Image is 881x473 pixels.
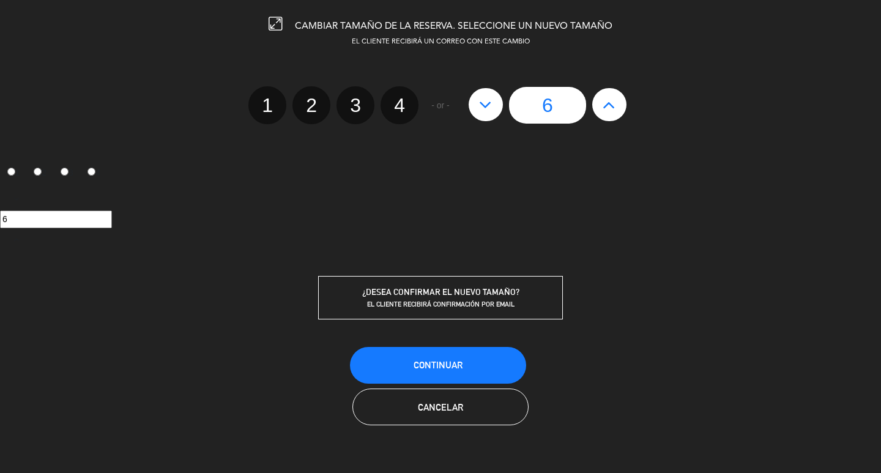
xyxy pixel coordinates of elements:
label: 4 [80,163,107,184]
input: 2 [34,168,42,176]
label: 3 [336,86,374,124]
button: Continuar [350,347,526,384]
input: 1 [7,168,15,176]
label: 2 [292,86,330,124]
span: Continuar [414,360,463,370]
label: 3 [54,163,81,184]
span: EL CLIENTE RECIBIRÁ UN CORREO CON ESTE CAMBIO [352,39,530,45]
button: Cancelar [352,389,529,425]
label: 2 [27,163,54,184]
span: ¿DESEA CONFIRMAR EL NUEVO TAMAÑO? [362,287,519,297]
span: Cancelar [418,402,463,412]
span: - or - [431,99,450,113]
label: 1 [248,86,286,124]
span: EL CLIENTE RECIBIRÁ CONFIRMACIÓN POR EMAIL [367,300,515,308]
span: CAMBIAR TAMAÑO DE LA RESERVA. SELECCIONE UN NUEVO TAMAÑO [295,21,612,31]
input: 3 [61,168,69,176]
label: 4 [381,86,418,124]
input: 4 [87,168,95,176]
